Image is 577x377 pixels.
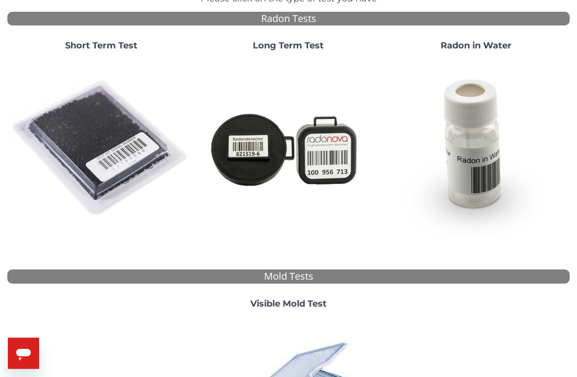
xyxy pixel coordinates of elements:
img: Radtrak2vsRadtrak3.jpg [199,59,378,239]
img: RadoninWater.jpg [386,59,566,239]
div: Radon Tests [7,12,570,26]
strong: Long Term Test [253,41,324,51]
iframe: Button to launch messaging window, conversation in progress [8,338,39,369]
strong: Short Term Test [65,41,137,51]
strong: Radon in Water [441,41,511,51]
img: ShortTerm.jpg [11,59,191,239]
div: Mold Tests [7,270,570,284]
strong: Visible Mold Test [250,299,327,310]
